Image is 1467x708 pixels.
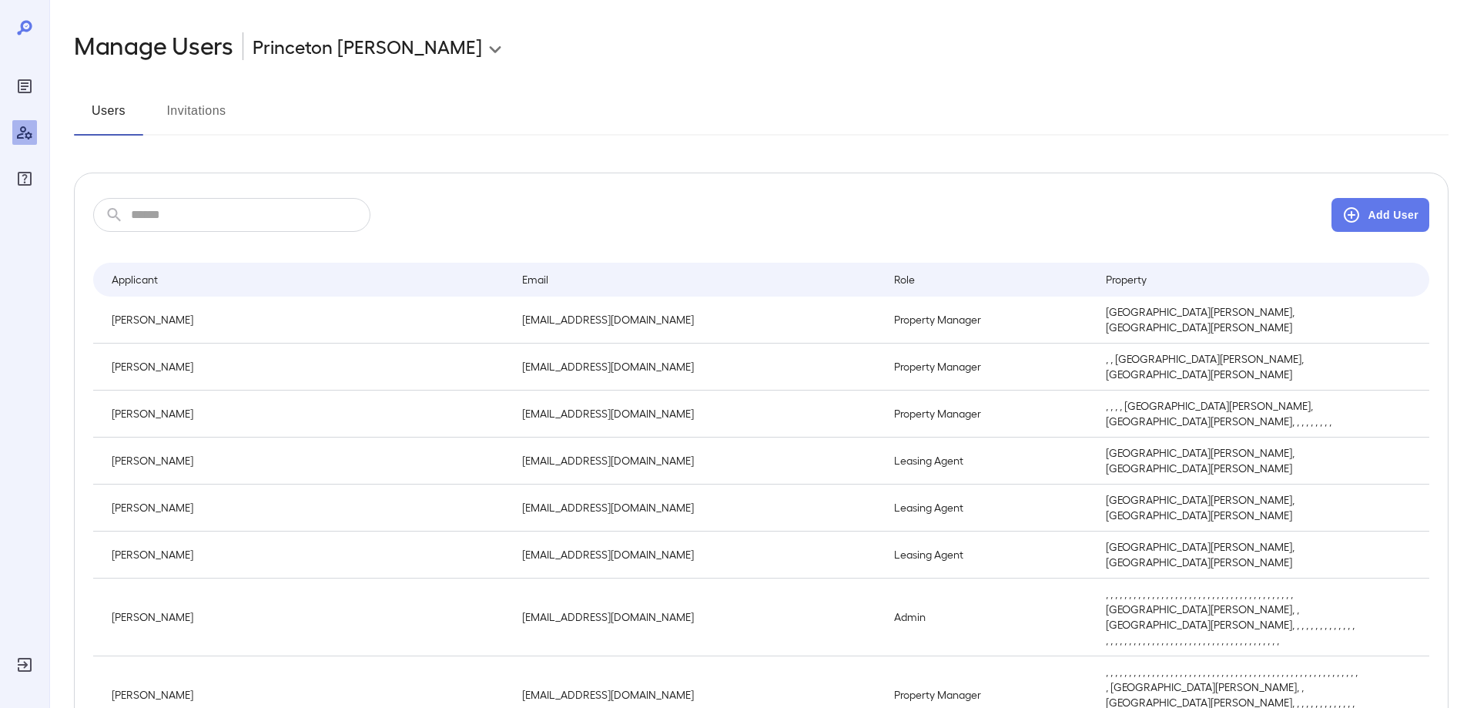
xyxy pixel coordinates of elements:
[112,687,497,703] p: [PERSON_NAME]
[894,609,1081,625] p: Admin
[12,653,37,677] div: Log Out
[522,687,869,703] p: [EMAIL_ADDRESS][DOMAIN_NAME]
[1106,304,1359,335] p: [GEOGRAPHIC_DATA][PERSON_NAME], [GEOGRAPHIC_DATA][PERSON_NAME]
[510,263,882,297] th: Email
[1106,492,1359,523] p: [GEOGRAPHIC_DATA][PERSON_NAME], [GEOGRAPHIC_DATA][PERSON_NAME]
[522,609,869,625] p: [EMAIL_ADDRESS][DOMAIN_NAME]
[1106,445,1359,476] p: [GEOGRAPHIC_DATA][PERSON_NAME], [GEOGRAPHIC_DATA][PERSON_NAME]
[12,74,37,99] div: Reports
[112,359,497,374] p: [PERSON_NAME]
[112,453,497,468] p: [PERSON_NAME]
[522,453,869,468] p: [EMAIL_ADDRESS][DOMAIN_NAME]
[1106,351,1359,382] p: , , [GEOGRAPHIC_DATA][PERSON_NAME], [GEOGRAPHIC_DATA][PERSON_NAME]
[12,166,37,191] div: FAQ
[894,312,1081,327] p: Property Manager
[112,609,497,625] p: [PERSON_NAME]
[74,31,233,62] h2: Manage Users
[522,406,869,421] p: [EMAIL_ADDRESS][DOMAIN_NAME]
[894,500,1081,515] p: Leasing Agent
[1094,263,1372,297] th: Property
[894,453,1081,468] p: Leasing Agent
[894,547,1081,562] p: Leasing Agent
[1331,198,1429,232] button: Add User
[74,99,143,136] button: Users
[1106,586,1359,648] p: , , , , , , , , , , , , , , , , , , , , , , , , , , , , , , , , , , , , , , , , , [GEOGRAPHIC_DAT...
[522,547,869,562] p: [EMAIL_ADDRESS][DOMAIN_NAME]
[1106,398,1359,429] p: , , , , [GEOGRAPHIC_DATA][PERSON_NAME], [GEOGRAPHIC_DATA][PERSON_NAME], , , , , , , , ,
[894,406,1081,421] p: Property Manager
[93,263,510,297] th: Applicant
[522,500,869,515] p: [EMAIL_ADDRESS][DOMAIN_NAME]
[112,547,497,562] p: [PERSON_NAME]
[1106,539,1359,570] p: [GEOGRAPHIC_DATA][PERSON_NAME], [GEOGRAPHIC_DATA][PERSON_NAME]
[162,99,231,136] button: Invitations
[522,312,869,327] p: [EMAIL_ADDRESS][DOMAIN_NAME]
[882,263,1094,297] th: Role
[112,406,497,421] p: [PERSON_NAME]
[894,687,1081,703] p: Property Manager
[12,120,37,145] div: Manage Users
[522,359,869,374] p: [EMAIL_ADDRESS][DOMAIN_NAME]
[253,34,482,59] p: Princeton [PERSON_NAME]
[112,312,497,327] p: [PERSON_NAME]
[112,500,497,515] p: [PERSON_NAME]
[894,359,1081,374] p: Property Manager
